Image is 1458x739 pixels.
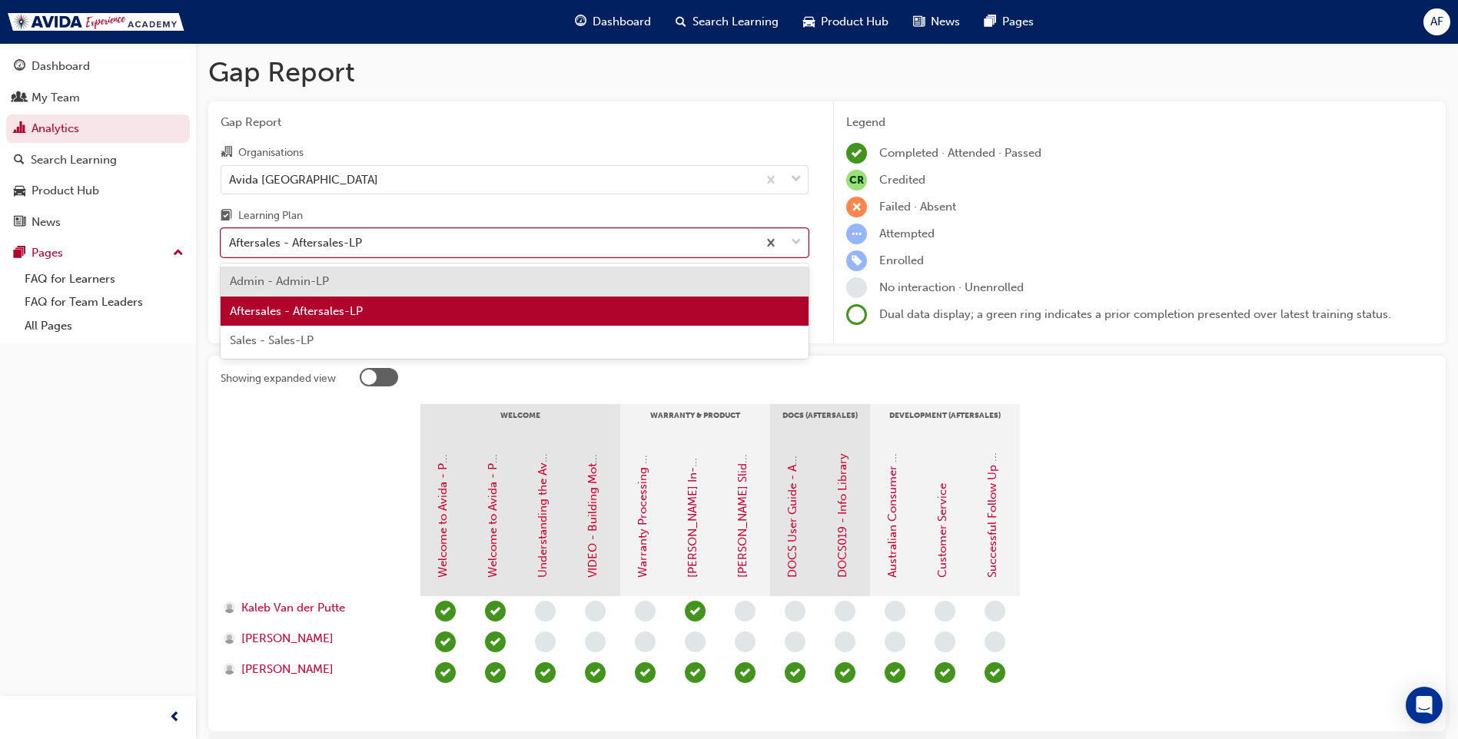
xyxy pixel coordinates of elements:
[635,631,656,652] span: learningRecordVerb_NONE-icon
[6,49,190,239] button: DashboardMy TeamAnalyticsSearch LearningProduct HubNews
[32,58,90,75] div: Dashboard
[585,631,606,652] span: learningRecordVerb_NONE-icon
[620,404,770,442] div: Warranty & Product
[18,267,190,291] a: FAQ for Learners
[14,91,25,105] span: people-icon
[1002,13,1034,31] span: Pages
[563,6,663,38] a: guage-iconDashboard
[536,359,550,578] a: Understanding the Avida Experience Hub
[846,170,867,191] span: null-icon
[238,145,304,161] div: Organisations
[879,173,925,187] span: Credited
[985,601,1005,621] span: learningRecordVerb_NONE-icon
[913,12,925,31] span: news-icon
[14,247,25,260] span: pages-icon
[885,441,899,578] a: Australian Consumer Law
[230,274,329,288] span: Admin - Admin-LP
[985,662,1005,683] span: learningRecordVerb_PASS-icon
[6,208,190,237] a: News
[535,601,556,621] span: learningRecordVerb_NONE-icon
[169,708,181,727] span: prev-icon
[535,662,556,683] span: learningRecordVerb_PASS-icon
[14,184,25,198] span: car-icon
[1406,687,1443,724] div: Open Intercom Messenger
[230,304,363,318] span: Aftersales - Aftersales-LP
[635,662,656,683] span: learningRecordVerb_COMPLETE-icon
[593,13,651,31] span: Dashboard
[835,601,855,621] span: learningRecordVerb_NONE-icon
[221,146,232,160] span: organisation-icon
[6,239,190,267] button: Pages
[6,114,190,143] a: Analytics
[803,12,815,31] span: car-icon
[985,12,996,31] span: pages-icon
[685,601,706,621] span: learningRecordVerb_PASS-icon
[676,12,686,31] span: search-icon
[32,89,80,107] div: My Team
[585,601,606,621] span: learningRecordVerb_NONE-icon
[901,6,972,38] a: news-iconNews
[879,254,924,267] span: Enrolled
[224,661,406,678] a: [PERSON_NAME]
[931,13,960,31] span: News
[32,182,99,200] div: Product Hub
[879,307,1391,321] span: Dual data display; a green ring indicates a prior completion presented over latest training status.
[221,114,809,131] span: Gap Report
[785,386,799,578] a: DOCS User Guide - Access to DOCS
[935,631,955,652] span: learningRecordVerb_NONE-icon
[972,6,1046,38] a: pages-iconPages
[735,662,756,683] span: learningRecordVerb_PASS-icon
[985,436,999,578] a: Successful Follow Up Calls
[885,662,905,683] span: learningRecordVerb_PASS-icon
[435,601,456,621] span: learningRecordVerb_PASS-icon
[8,13,184,31] img: Trak
[879,227,935,240] span: Attempted
[821,13,888,31] span: Product Hub
[791,233,802,253] span: down-icon
[785,662,805,683] span: learningRecordVerb_COMPLETE-icon
[879,146,1041,160] span: Completed · Attended · Passed
[785,601,805,621] span: learningRecordVerb_NONE-icon
[635,601,656,621] span: learningRecordVerb_NONE-icon
[229,234,362,252] div: Aftersales - Aftersales-LP
[879,280,1024,294] span: No interaction · Unenrolled
[241,661,334,678] span: [PERSON_NAME]
[14,216,25,230] span: news-icon
[846,197,867,217] span: learningRecordVerb_FAIL-icon
[791,6,901,38] a: car-iconProduct Hub
[785,631,805,652] span: learningRecordVerb_NONE-icon
[885,631,905,652] span: learningRecordVerb_NONE-icon
[575,12,586,31] span: guage-icon
[485,601,506,621] span: learningRecordVerb_PASS-icon
[791,170,802,190] span: down-icon
[14,60,25,74] span: guage-icon
[224,599,406,617] a: Kaleb Van der Putte
[879,200,956,214] span: Failed · Absent
[485,631,506,652] span: learningRecordVerb_PASS-icon
[32,244,63,262] div: Pages
[420,404,620,442] div: Welcome
[535,631,556,652] span: learningRecordVerb_NONE-icon
[663,6,791,38] a: search-iconSearch Learning
[241,599,345,617] span: Kaleb Van der Putte
[6,146,190,174] a: Search Learning
[6,177,190,205] a: Product Hub
[238,208,303,224] div: Learning Plan
[435,631,456,652] span: learningRecordVerb_PASS-icon
[846,114,1433,131] div: Legend
[173,244,184,263] span: up-icon
[935,601,955,621] span: learningRecordVerb_NONE-icon
[436,326,450,578] a: Welcome to Avida - Part 1: Our Brand & History
[735,601,756,621] span: learningRecordVerb_NONE-icon
[835,631,855,652] span: learningRecordVerb_NONE-icon
[692,13,779,31] span: Search Learning
[870,404,1020,442] div: Development (Aftersales)
[241,630,334,648] span: [PERSON_NAME]
[32,214,61,231] div: News
[846,277,867,298] span: learningRecordVerb_NONE-icon
[208,55,1446,89] h1: Gap Report
[1423,8,1450,35] button: AF
[31,151,117,169] div: Search Learning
